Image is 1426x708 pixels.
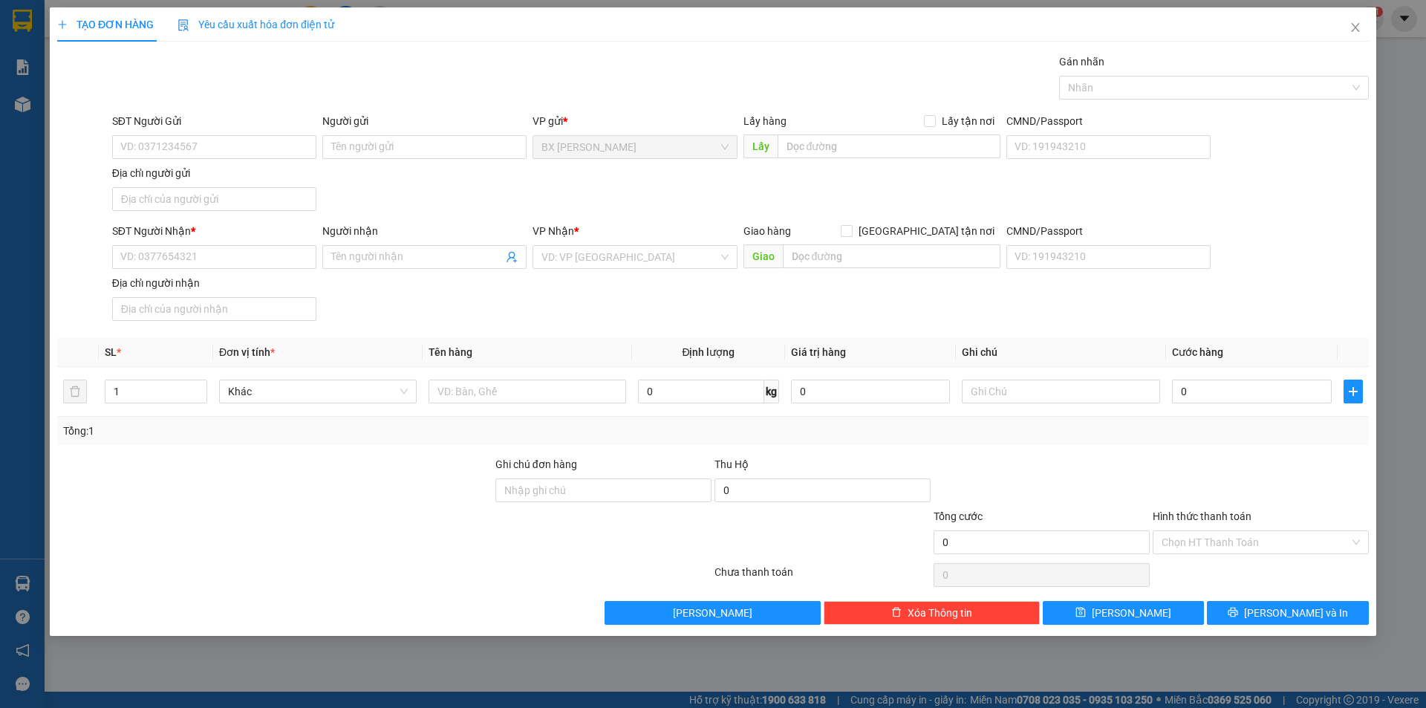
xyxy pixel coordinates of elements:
[228,380,408,403] span: Khác
[429,380,626,403] input: VD: Bàn, Ghế
[714,458,749,470] span: Thu Hộ
[429,346,472,358] span: Tên hàng
[963,380,1160,403] input: Ghi Chú
[1059,56,1104,68] label: Gán nhãn
[57,19,154,30] span: TẠO ĐƠN HÀNG
[713,564,932,590] div: Chưa thanh toán
[1172,346,1223,358] span: Cước hàng
[891,607,902,619] span: delete
[778,134,1000,158] input: Dọc đường
[112,113,316,129] div: SĐT Người Gửi
[63,380,87,403] button: delete
[1043,601,1204,625] button: save[PERSON_NAME]
[1076,607,1087,619] span: save
[908,605,972,621] span: Xóa Thông tin
[783,244,1000,268] input: Dọc đường
[507,251,518,263] span: user-add
[791,346,846,358] span: Giá trị hàng
[743,225,791,237] span: Giao hàng
[322,223,527,239] div: Người nhận
[112,165,316,181] div: Địa chỉ người gửi
[495,458,577,470] label: Ghi chú đơn hàng
[1244,605,1348,621] span: [PERSON_NAME] và In
[1344,380,1363,403] button: plus
[63,423,550,439] div: Tổng: 1
[533,225,575,237] span: VP Nhận
[1228,607,1238,619] span: printer
[542,136,729,158] span: BX Cao Lãnh
[1344,386,1362,397] span: plus
[112,275,316,291] div: Địa chỉ người nhận
[683,346,735,358] span: Định lượng
[1335,7,1376,49] button: Close
[105,346,117,358] span: SL
[112,297,316,321] input: Địa chỉ của người nhận
[1153,510,1251,522] label: Hình thức thanh toán
[936,113,1000,129] span: Lấy tận nơi
[219,346,275,358] span: Đơn vị tính
[791,380,951,403] input: 0
[112,187,316,211] input: Địa chỉ của người gửi
[743,244,783,268] span: Giao
[57,19,68,30] span: plus
[495,478,712,502] input: Ghi chú đơn hàng
[605,601,821,625] button: [PERSON_NAME]
[178,19,189,31] img: icon
[1350,22,1361,33] span: close
[674,605,753,621] span: [PERSON_NAME]
[178,19,334,30] span: Yêu cầu xuất hóa đơn điện tử
[957,338,1166,367] th: Ghi chú
[743,134,778,158] span: Lấy
[743,115,787,127] span: Lấy hàng
[764,380,779,403] span: kg
[112,223,316,239] div: SĐT Người Nhận
[1006,113,1211,129] div: CMND/Passport
[934,510,983,522] span: Tổng cước
[1093,605,1172,621] span: [PERSON_NAME]
[533,113,738,129] div: VP gửi
[1006,223,1211,239] div: CMND/Passport
[1208,601,1369,625] button: printer[PERSON_NAME] và In
[853,223,1000,239] span: [GEOGRAPHIC_DATA] tận nơi
[824,601,1041,625] button: deleteXóa Thông tin
[322,113,527,129] div: Người gửi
